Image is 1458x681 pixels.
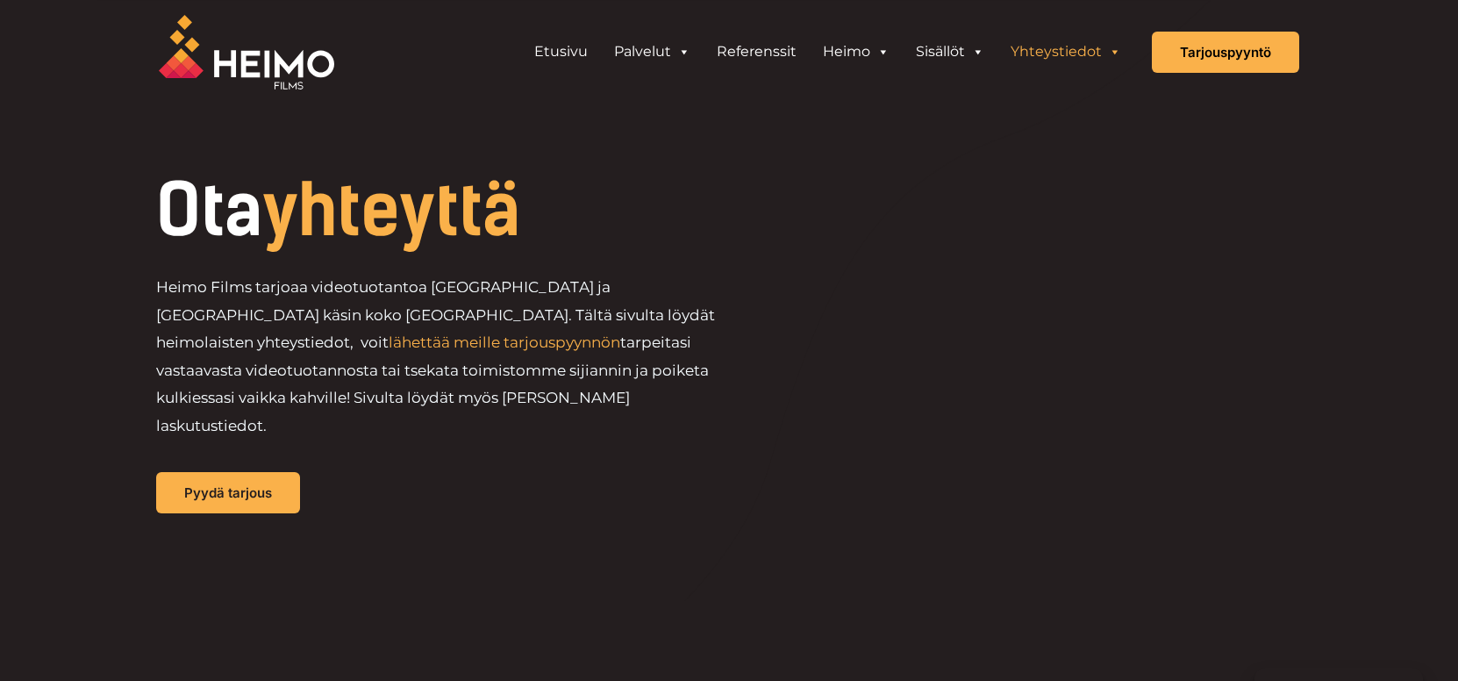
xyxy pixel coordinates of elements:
[521,34,601,69] a: Etusivu
[1152,32,1299,73] a: Tarjouspyyntö
[159,15,334,90] img: Heimo Filmsin logo
[156,274,729,440] p: Heimo Films tarjoaa videotuotantoa [GEOGRAPHIC_DATA] ja [GEOGRAPHIC_DATA] käsin koko [GEOGRAPHIC_...
[512,34,1143,69] aside: Header Widget 1
[156,472,300,513] a: Pyydä tarjous
[810,34,903,69] a: Heimo
[601,34,704,69] a: Palvelut
[704,34,810,69] a: Referenssit
[997,34,1134,69] a: Yhteystiedot
[184,486,272,499] span: Pyydä tarjous
[156,176,848,246] h1: Ota
[389,333,620,351] a: lähettää meille tarjouspyynnön
[262,168,520,253] span: yhteyttä
[903,34,997,69] a: Sisällöt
